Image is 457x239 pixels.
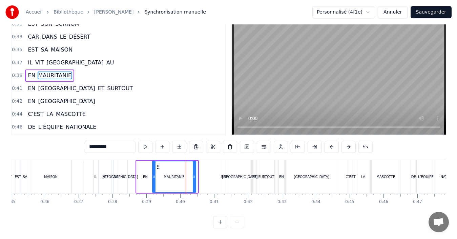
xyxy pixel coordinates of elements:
div: 0:39 [142,199,151,205]
span: LE [59,33,67,41]
span: SURTOUT [107,84,134,92]
span: CAR [27,33,40,41]
div: [GEOGRAPHIC_DATA] [102,174,138,179]
div: 0:38 [108,199,117,205]
span: LA [46,110,54,118]
div: SA [23,174,27,179]
div: EST [15,174,21,179]
div: 0:36 [40,199,49,205]
div: EN [279,174,284,179]
div: [GEOGRAPHIC_DATA] [294,174,329,179]
div: 0:47 [413,199,422,205]
div: [GEOGRAPHIC_DATA] [222,174,257,179]
div: AU [113,174,118,179]
span: DÉSERT [68,33,91,41]
div: 0:46 [379,199,388,205]
span: L’ÉQUIPE [38,123,64,131]
span: 0:37 [12,59,22,66]
span: MASCOTTE [55,110,86,118]
div: MAISON [44,174,58,179]
div: 0:41 [210,199,219,205]
span: [GEOGRAPHIC_DATA] [38,84,96,92]
span: MAISON [50,46,73,54]
img: youka [5,5,19,19]
a: Accueil [26,9,43,16]
div: EN [143,174,148,179]
a: Bibliothèque [54,9,83,16]
span: [GEOGRAPHIC_DATA] [46,59,104,66]
div: 0:37 [74,199,83,205]
div: 0:44 [311,199,320,205]
div: 0:43 [277,199,287,205]
div: L’ÉQUIPE [418,174,434,179]
div: 0:42 [244,199,253,205]
a: [PERSON_NAME] [94,9,133,16]
div: LA [361,174,365,179]
span: MAURITANIE [38,72,72,79]
span: DE [27,123,36,131]
span: EN [27,97,36,105]
div: 0:45 [345,199,354,205]
span: [GEOGRAPHIC_DATA] [38,97,96,105]
span: 0:41 [12,85,22,92]
span: AU [106,59,115,66]
span: EST [27,46,39,54]
div: MAURITANIE [164,174,185,179]
div: 0:40 [176,199,185,205]
button: Sauvegarder [411,6,452,18]
div: SURTOUT [258,174,274,179]
div: ET [252,174,256,179]
span: 0:33 [12,34,22,40]
span: 0:44 [12,111,22,118]
div: 0:35 [6,199,16,205]
div: MASCOTTE [376,174,395,179]
div: C’EST [346,174,355,179]
span: Synchronisation manuelle [144,9,206,16]
span: ET [97,84,105,92]
div: EN [221,174,226,179]
div: IL [95,174,98,179]
span: IL [27,59,33,66]
span: DANS [41,33,58,41]
div: DE [411,174,416,179]
button: Annuler [378,6,408,18]
span: EN [27,84,36,92]
span: EN [27,72,36,79]
span: SA [40,46,49,54]
nav: breadcrumb [26,9,206,16]
span: VIT [35,59,44,66]
div: Ouvrir le chat [429,212,449,232]
span: 0:38 [12,72,22,79]
span: 0:42 [12,98,22,105]
span: C’EST [27,110,44,118]
span: NATIONALE [65,123,97,131]
span: 0:46 [12,124,22,131]
span: 0:35 [12,46,22,53]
